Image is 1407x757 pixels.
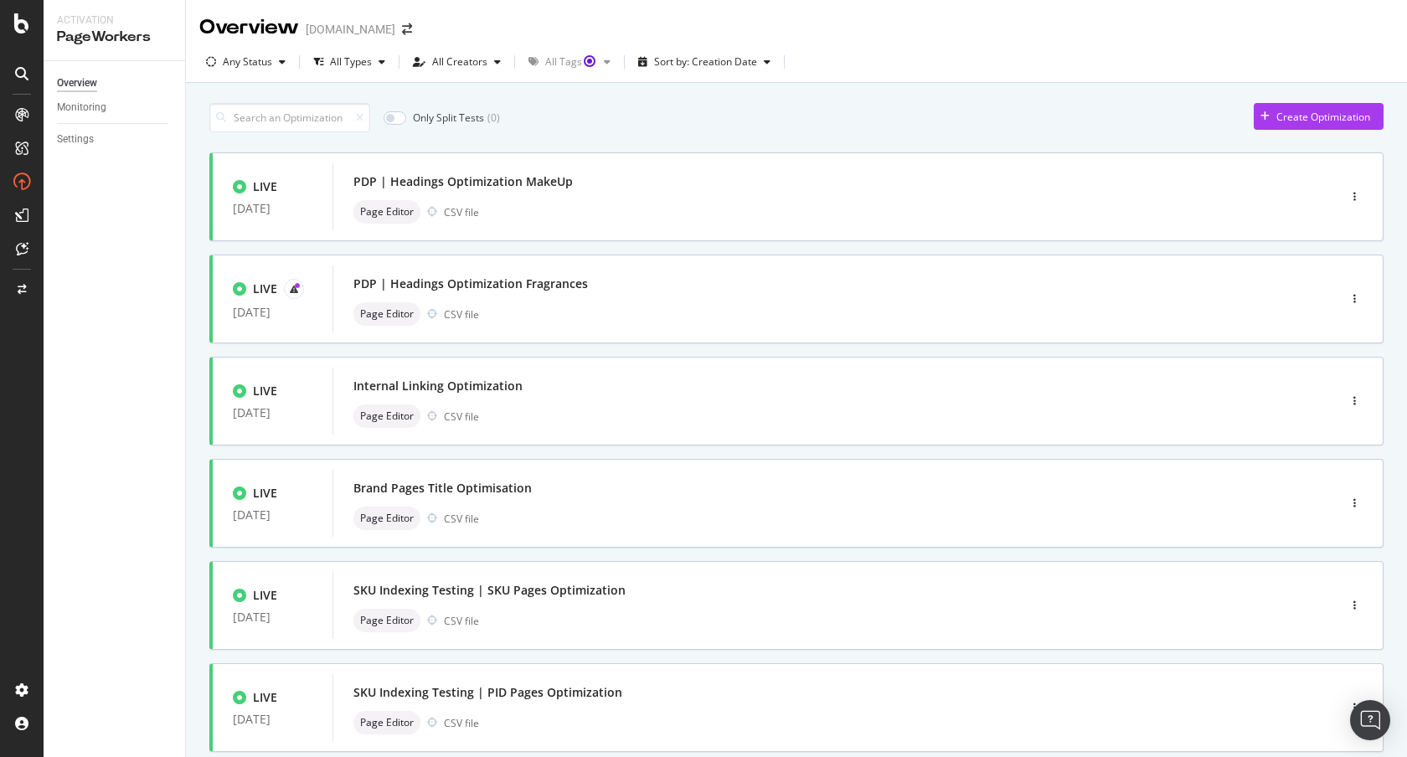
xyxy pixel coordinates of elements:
div: [DATE] [233,202,312,215]
div: Any Status [223,57,272,67]
input: Search an Optimization [209,103,370,132]
div: Overview [57,75,97,92]
span: Page Editor [360,615,414,626]
button: All Types [307,49,392,75]
div: SKU Indexing Testing | SKU Pages Optimization [353,582,626,599]
div: Activation [57,13,172,28]
button: All TagsTooltip anchor [522,49,617,75]
div: neutral label [353,507,420,530]
div: Open Intercom Messenger [1350,700,1390,740]
div: neutral label [353,711,420,734]
span: Page Editor [360,207,414,217]
div: Sort by: Creation Date [654,57,757,67]
div: Internal Linking Optimization [353,378,523,394]
div: [DATE] [233,610,312,624]
button: Any Status [199,49,292,75]
div: LIVE [253,587,277,604]
div: ( 0 ) [487,111,500,125]
div: CSV file [444,409,479,424]
div: PageWorkers [57,28,172,47]
div: Overview [199,13,299,42]
div: All Creators [432,57,487,67]
div: [DATE] [233,713,312,726]
div: arrow-right-arrow-left [402,23,412,35]
div: PDP | Headings Optimization MakeUp [353,173,573,190]
div: LIVE [253,689,277,706]
div: CSV file [444,307,479,322]
div: LIVE [253,281,277,297]
div: [DATE] [233,508,312,522]
div: [DOMAIN_NAME] [306,21,395,38]
div: CSV file [444,205,479,219]
div: LIVE [253,178,277,195]
div: Settings [57,131,94,148]
span: Page Editor [360,411,414,421]
div: neutral label [353,404,420,428]
a: Monitoring [57,99,173,116]
div: LIVE [253,485,277,502]
div: LIVE [253,383,277,399]
div: Create Optimization [1276,110,1370,124]
div: CSV file [444,716,479,730]
div: Monitoring [57,99,106,116]
div: All Types [330,57,372,67]
div: [DATE] [233,306,312,319]
div: CSV file [444,512,479,526]
div: neutral label [353,609,420,632]
div: neutral label [353,200,420,224]
div: [DATE] [233,406,312,420]
div: Only Split Tests [413,111,484,125]
span: Page Editor [360,718,414,728]
button: Create Optimization [1254,103,1384,130]
div: neutral label [353,302,420,326]
div: CSV file [444,614,479,628]
span: Page Editor [360,309,414,319]
button: Sort by: Creation Date [631,49,777,75]
div: All Tags [545,57,597,67]
a: Overview [57,75,173,92]
div: PDP | Headings Optimization Fragrances [353,276,588,292]
button: All Creators [406,49,508,75]
div: SKU Indexing Testing | PID Pages Optimization [353,684,622,701]
div: Tooltip anchor [582,54,597,69]
span: Page Editor [360,513,414,523]
a: Settings [57,131,173,148]
div: Brand Pages Title Optimisation [353,480,532,497]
